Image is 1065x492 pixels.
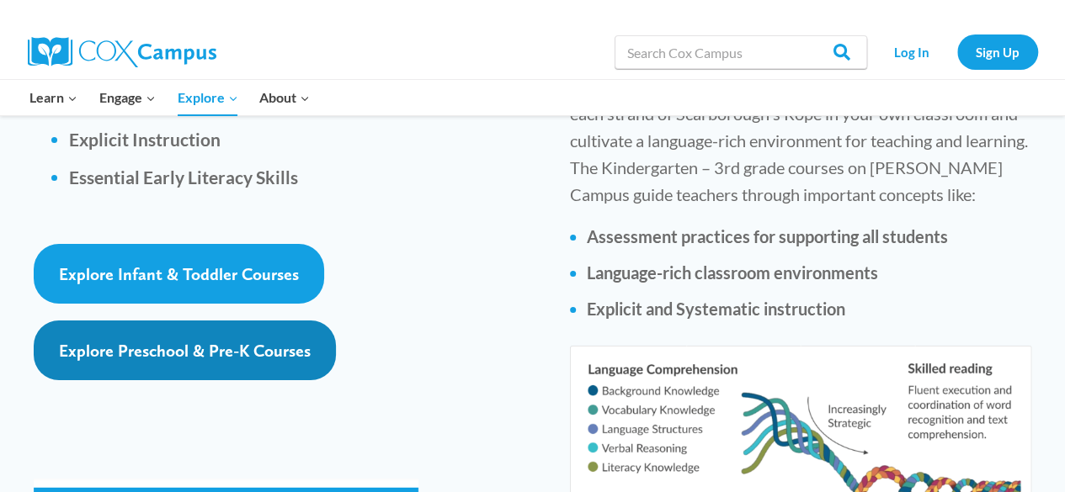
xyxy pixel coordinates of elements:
[957,34,1038,69] a: Sign Up
[587,226,948,246] strong: Assessment practices for supporting all students
[59,264,299,284] span: Explore Infant & Toddler Courses
[248,80,321,115] button: Child menu of About
[876,34,949,69] a: Log In
[34,244,324,304] a: Explore Infant & Toddler Courses
[69,129,221,150] b: Explicit Instruction
[876,34,1038,69] nav: Secondary Navigation
[34,320,336,380] a: Explore Preschool & Pre-K Courses
[167,80,249,115] button: Child menu of Explore
[570,73,1031,208] p: By maximizing every interaction with students, you'll develop each strand of Scarborough's Rope i...
[88,80,167,115] button: Child menu of Engage
[587,299,845,319] strong: Explicit and Systematic instruction
[59,341,311,361] span: Explore Preschool & Pre-K Courses
[19,80,321,115] nav: Primary Navigation
[19,80,89,115] button: Child menu of Learn
[28,37,216,67] img: Cox Campus
[615,35,867,69] input: Search Cox Campus
[69,167,298,188] b: Essential Early Literacy Skills
[587,262,878,283] strong: Language-rich classroom environments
